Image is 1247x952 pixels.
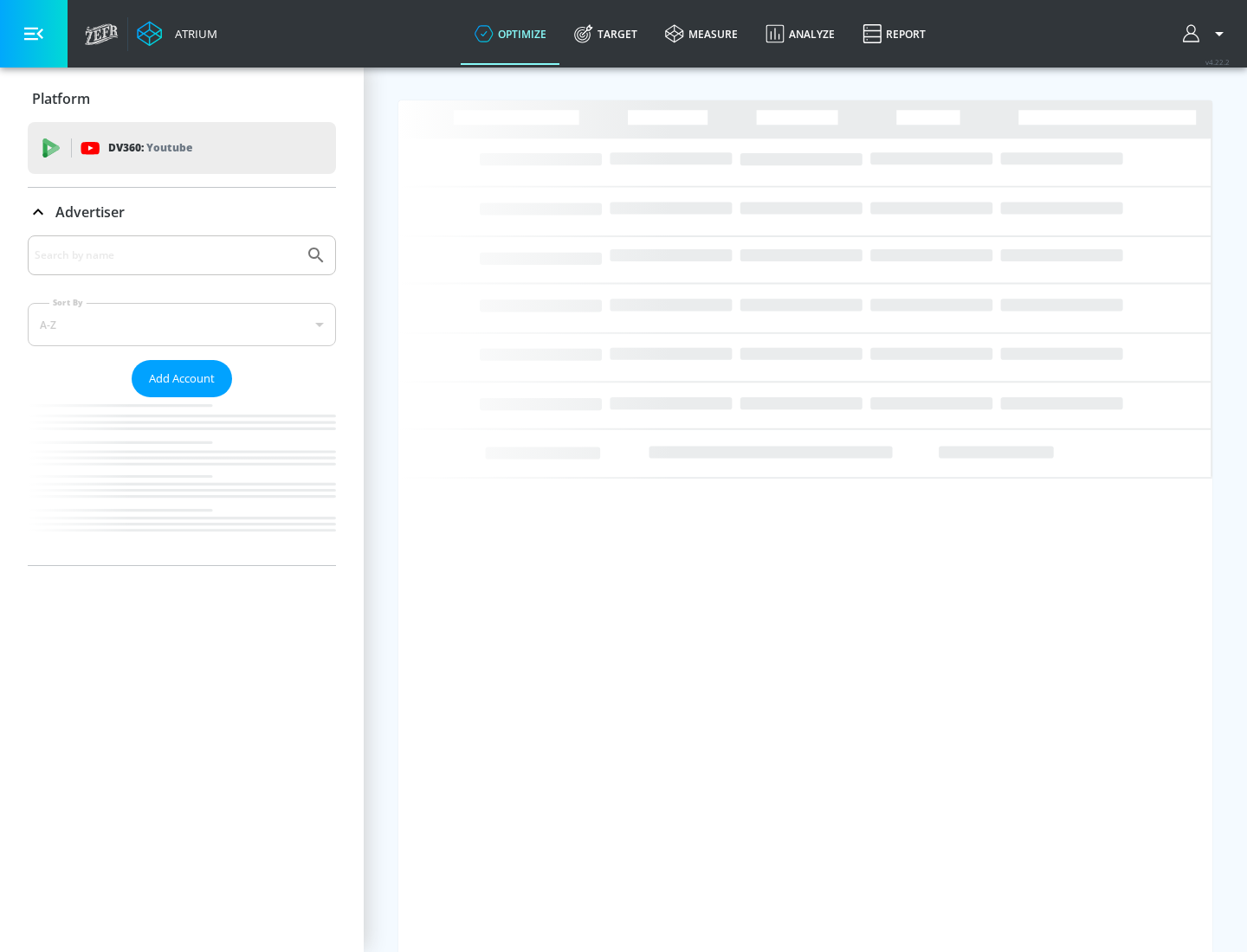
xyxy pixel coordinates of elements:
[28,122,336,174] div: DV360: Youtube
[752,3,849,65] a: Analyze
[560,3,651,65] a: Target
[108,138,192,158] p: DV360:
[461,3,560,65] a: optimize
[1205,57,1230,67] span: v 4.22.2
[168,26,217,42] div: Atrium
[132,360,232,397] button: Add Account
[149,369,215,389] span: Add Account
[49,297,87,308] label: Sort By
[849,3,940,65] a: Report
[55,203,125,222] p: Advertiser
[28,397,336,565] nav: list of Advertiser
[32,89,90,108] p: Platform
[146,138,192,157] p: Youtube
[35,244,297,267] input: Search by name
[651,3,752,65] a: measure
[28,188,336,236] div: Advertiser
[28,235,336,565] div: Advertiser
[137,21,217,47] a: Atrium
[28,303,336,346] div: A-Z
[28,74,336,123] div: Platform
